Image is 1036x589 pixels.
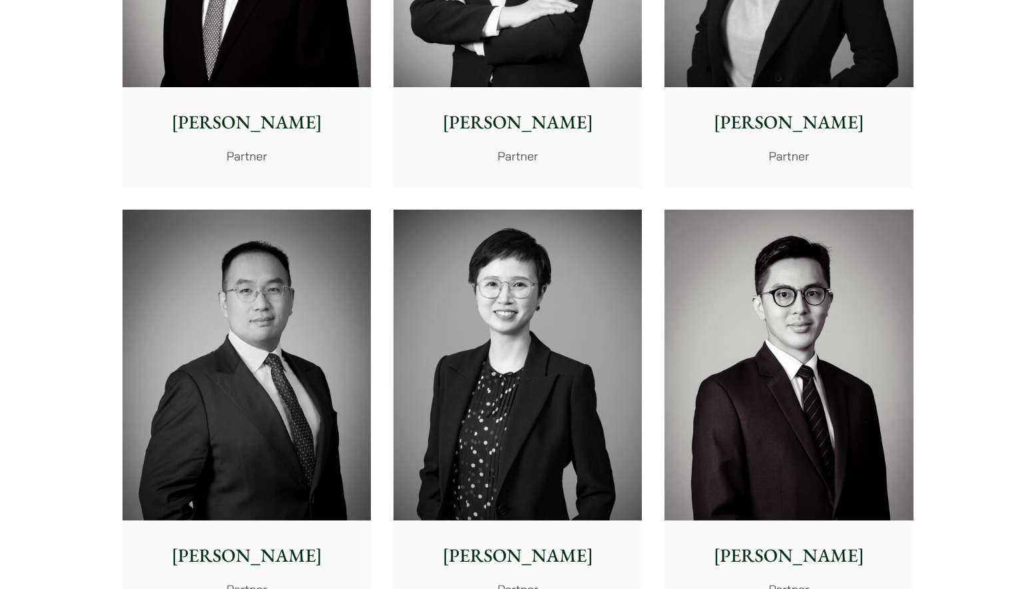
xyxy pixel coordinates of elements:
p: Partner [133,147,360,165]
p: [PERSON_NAME] [675,108,902,136]
p: Partner [404,147,631,165]
p: Partner [675,147,902,165]
p: [PERSON_NAME] [133,542,360,570]
p: [PERSON_NAME] [133,108,360,136]
p: [PERSON_NAME] [404,108,631,136]
p: [PERSON_NAME] [404,542,631,570]
p: [PERSON_NAME] [675,542,902,570]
